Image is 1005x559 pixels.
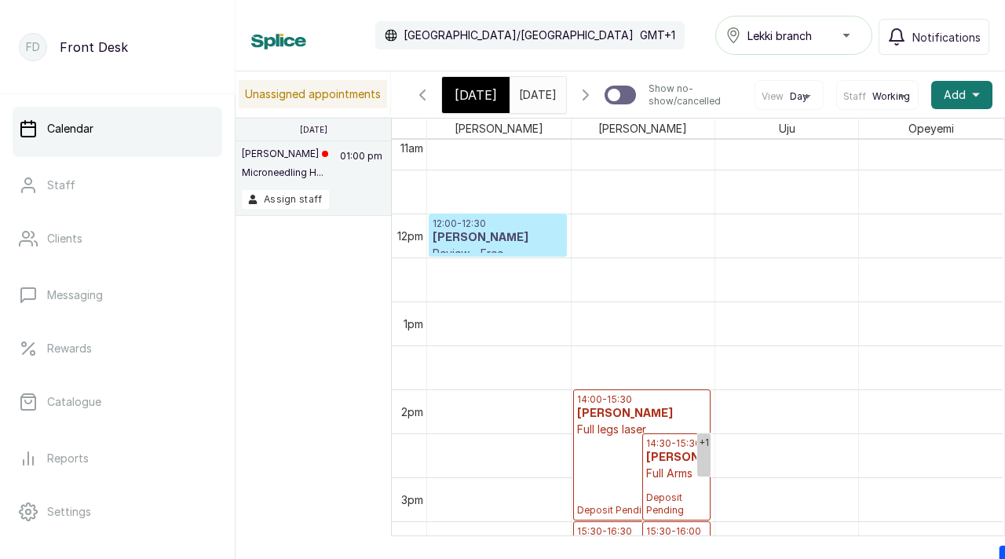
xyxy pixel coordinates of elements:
p: GMT+1 [640,27,675,43]
div: +1 [697,433,711,452]
p: Calendar [47,121,93,137]
p: 12:00 - 12:30 [433,217,563,230]
div: 11am [397,140,426,156]
button: ViewDay [762,90,817,103]
div: 2pm [398,404,426,420]
span: Notifications [912,29,981,46]
a: Staff [13,163,222,207]
span: [DATE] [455,86,497,104]
span: Add [944,87,966,103]
p: Settings [47,504,91,520]
a: Rewards [13,327,222,371]
button: Add [931,81,992,109]
p: Staff [47,177,75,193]
a: Calendar [13,107,222,151]
a: Show 1 more event [697,433,711,477]
p: 15:30 - 16:30 [577,525,707,538]
a: Clients [13,217,222,261]
span: View [762,90,784,103]
p: Reports [47,451,89,466]
span: Working [872,90,910,103]
p: 14:00 - 15:30 [577,393,707,406]
a: Catalogue [13,380,222,424]
p: 01:00 pm [338,148,385,190]
p: 15:30 - 16:00 [646,525,707,538]
p: Catalogue [47,394,101,410]
p: 14:30 - 15:30 [646,437,707,450]
p: [PERSON_NAME] [242,148,328,160]
a: Reports [13,437,222,480]
span: Uju [776,119,799,138]
p: Front Desk [60,38,128,57]
p: [DATE] [300,125,327,134]
p: [GEOGRAPHIC_DATA]/[GEOGRAPHIC_DATA] [404,27,634,43]
span: Deposit Pending [577,504,707,517]
p: Review - Free [433,246,563,261]
div: 1pm [400,316,426,332]
h3: [PERSON_NAME] [646,450,707,466]
p: Unassigned appointments [239,80,387,108]
span: Deposit Pending [646,491,707,517]
p: Microneedling H... [242,166,328,179]
span: Day [790,90,808,103]
p: Clients [47,231,82,247]
a: Settings [13,490,222,534]
p: Full legs laser [577,422,707,437]
button: Notifications [879,19,989,55]
p: Rewards [47,341,92,356]
h3: [PERSON_NAME] [577,406,707,422]
p: Messaging [47,287,103,303]
a: Messaging [13,273,222,317]
div: 3pm [398,491,426,508]
button: Assign staff [242,190,329,209]
h3: [PERSON_NAME] [433,230,563,246]
button: Lekki branch [715,16,872,55]
p: Show no-show/cancelled [649,82,742,108]
button: StaffWorking [843,90,912,103]
div: 12pm [394,228,426,244]
span: Staff [843,90,866,103]
p: FD [26,39,40,55]
span: Lekki branch [747,27,812,44]
div: [DATE] [442,77,510,113]
span: Opeyemi [905,119,957,138]
span: [PERSON_NAME] [595,119,690,138]
span: [PERSON_NAME] [451,119,546,138]
p: Full Arms [646,466,707,481]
